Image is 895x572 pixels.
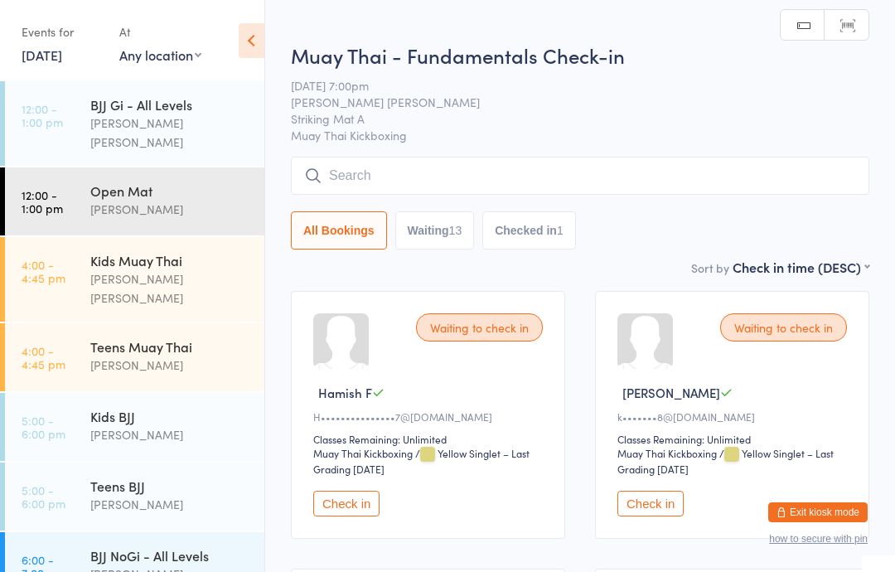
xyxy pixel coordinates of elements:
[90,546,250,565] div: BJJ NoGi - All Levels
[5,463,264,531] a: 5:00 -6:00 pmTeens BJJ[PERSON_NAME]
[291,94,844,110] span: [PERSON_NAME] [PERSON_NAME]
[313,491,380,516] button: Check in
[733,258,869,276] div: Check in time (DESC)
[291,157,869,195] input: Search
[5,81,264,166] a: 12:00 -1:00 pmBJJ Gi - All Levels[PERSON_NAME] [PERSON_NAME]
[769,533,868,545] button: how to secure with pin
[22,483,65,510] time: 5:00 - 6:00 pm
[617,446,717,460] div: Muay Thai Kickboxing
[291,77,844,94] span: [DATE] 7:00pm
[22,258,65,284] time: 4:00 - 4:45 pm
[622,384,720,401] span: [PERSON_NAME]
[691,259,729,276] label: Sort by
[119,46,201,64] div: Any location
[291,127,869,143] span: Muay Thai Kickboxing
[318,384,372,401] span: Hamish F
[313,432,548,446] div: Classes Remaining: Unlimited
[617,410,852,424] div: k•••••••8@[DOMAIN_NAME]
[90,269,250,308] div: [PERSON_NAME] [PERSON_NAME]
[90,114,250,152] div: [PERSON_NAME] [PERSON_NAME]
[617,491,684,516] button: Check in
[90,251,250,269] div: Kids Muay Thai
[90,200,250,219] div: [PERSON_NAME]
[22,18,103,46] div: Events for
[291,211,387,250] button: All Bookings
[90,95,250,114] div: BJJ Gi - All Levels
[5,393,264,461] a: 5:00 -6:00 pmKids BJJ[PERSON_NAME]
[395,211,475,250] button: Waiting13
[22,188,63,215] time: 12:00 - 1:00 pm
[22,414,65,440] time: 5:00 - 6:00 pm
[90,425,250,444] div: [PERSON_NAME]
[22,344,65,371] time: 4:00 - 4:45 pm
[720,313,847,342] div: Waiting to check in
[5,323,264,391] a: 4:00 -4:45 pmTeens Muay Thai[PERSON_NAME]
[5,167,264,235] a: 12:00 -1:00 pmOpen Mat[PERSON_NAME]
[313,446,413,460] div: Muay Thai Kickboxing
[617,432,852,446] div: Classes Remaining: Unlimited
[90,356,250,375] div: [PERSON_NAME]
[22,46,62,64] a: [DATE]
[90,495,250,514] div: [PERSON_NAME]
[90,407,250,425] div: Kids BJJ
[90,477,250,495] div: Teens BJJ
[313,410,548,424] div: H•••••••••••••••7@[DOMAIN_NAME]
[119,18,201,46] div: At
[291,41,869,69] h2: Muay Thai - Fundamentals Check-in
[768,502,868,522] button: Exit kiosk mode
[416,313,543,342] div: Waiting to check in
[5,237,264,322] a: 4:00 -4:45 pmKids Muay Thai[PERSON_NAME] [PERSON_NAME]
[22,102,63,128] time: 12:00 - 1:00 pm
[482,211,576,250] button: Checked in1
[291,110,844,127] span: Striking Mat A
[557,224,564,237] div: 1
[90,337,250,356] div: Teens Muay Thai
[90,182,250,200] div: Open Mat
[449,224,462,237] div: 13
